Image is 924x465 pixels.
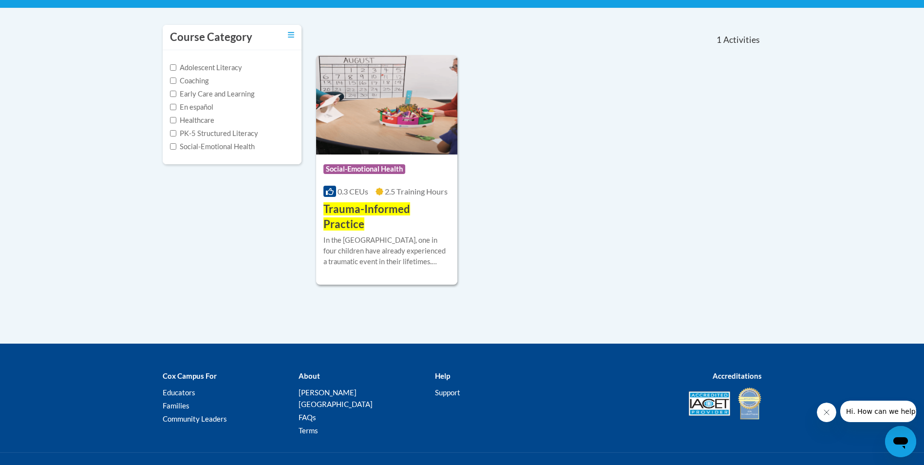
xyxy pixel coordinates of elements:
label: PK-5 Structured Literacy [170,128,258,139]
b: Cox Campus For [163,371,217,380]
a: Course LogoSocial-Emotional Health0.3 CEUs2.5 Training Hours Trauma-Informed PracticeIn the [GEOG... [316,55,458,284]
img: Accredited IACET® Provider [689,391,730,416]
span: Trauma-Informed Practice [323,202,410,231]
label: Early Care and Learning [170,89,254,99]
h3: Course Category [170,30,252,45]
b: About [299,371,320,380]
iframe: Message from company [840,401,916,422]
span: 2.5 Training Hours [385,187,448,196]
b: Help [435,371,450,380]
span: Activities [723,35,760,45]
input: Checkbox for Options [170,64,176,71]
input: Checkbox for Options [170,91,176,97]
iframe: Button to launch messaging window [885,426,916,457]
input: Checkbox for Options [170,77,176,84]
span: Hi. How can we help? [6,7,79,15]
span: Social-Emotional Health [323,164,405,174]
a: Community Leaders [163,414,227,423]
label: Coaching [170,76,208,86]
input: Checkbox for Options [170,143,176,150]
label: Social-Emotional Health [170,141,255,152]
label: En español [170,102,213,113]
label: Adolescent Literacy [170,62,242,73]
img: Course Logo [316,55,458,155]
a: Support [435,388,460,397]
a: FAQs [299,413,316,422]
input: Checkbox for Options [170,130,176,136]
label: Healthcare [170,115,214,126]
img: IDA® Accredited [737,387,762,421]
a: Toggle collapse [288,30,294,40]
div: In the [GEOGRAPHIC_DATA], one in four children have already experienced a traumatic event in thei... [323,235,451,267]
iframe: Close message [817,403,836,422]
a: [PERSON_NAME][GEOGRAPHIC_DATA] [299,388,373,408]
span: 0.3 CEUs [338,187,368,196]
input: Checkbox for Options [170,104,176,110]
input: Checkbox for Options [170,117,176,123]
a: Families [163,401,189,410]
a: Terms [299,426,318,435]
span: 1 [717,35,721,45]
b: Accreditations [713,371,762,380]
a: Educators [163,388,195,397]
